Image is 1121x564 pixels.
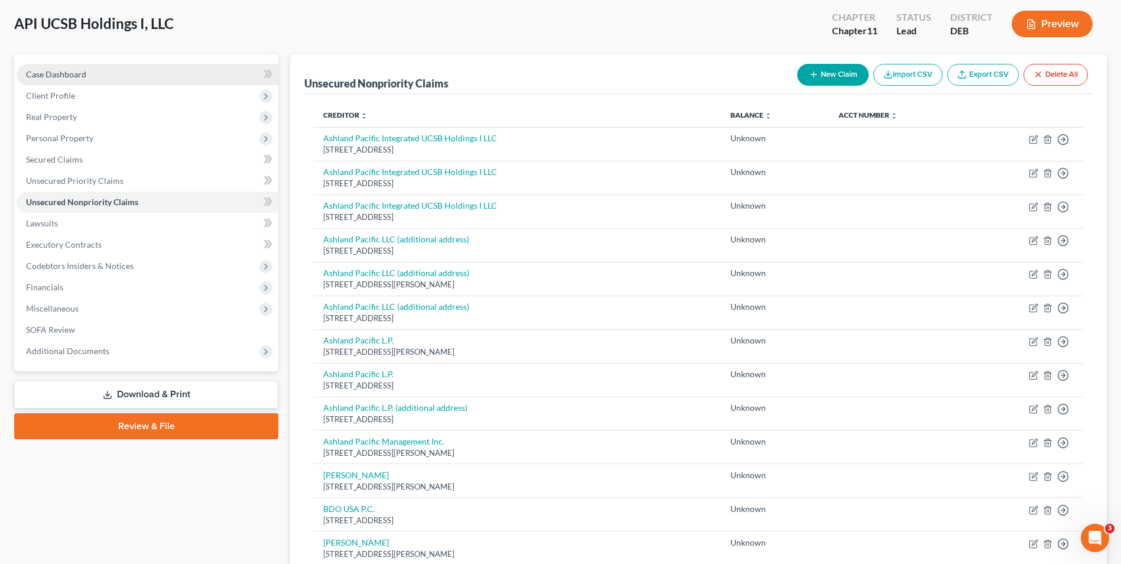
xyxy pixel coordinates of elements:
[730,436,820,448] div: Unknown
[323,111,368,119] a: Creditor unfold_more
[323,279,711,290] div: [STREET_ADDRESS][PERSON_NAME]
[323,470,389,480] a: [PERSON_NAME]
[26,303,79,313] span: Miscellaneous
[26,112,77,122] span: Real Property
[730,335,820,346] div: Unknown
[323,448,711,459] div: [STREET_ADDRESS][PERSON_NAME]
[26,325,75,335] span: SOFA Review
[17,64,278,85] a: Case Dashboard
[323,414,711,425] div: [STREET_ADDRESS]
[730,132,820,144] div: Unknown
[14,15,174,32] span: API UCSB Holdings I, LLC
[730,402,820,414] div: Unknown
[360,112,368,119] i: unfold_more
[14,413,278,439] a: Review & File
[730,368,820,380] div: Unknown
[896,24,931,38] div: Lead
[730,200,820,212] div: Unknown
[323,268,469,278] a: Ashland Pacific LLC (additional address)
[323,144,711,155] div: [STREET_ADDRESS]
[730,234,820,245] div: Unknown
[323,537,389,547] a: [PERSON_NAME]
[896,11,931,24] div: Status
[947,64,1019,86] a: Export CSV
[950,24,993,38] div: DEB
[323,167,497,177] a: Ashland Pacific Integrated UCSB Holdings I LLC
[323,436,444,446] a: Ashland Pacific Management Inc.
[323,549,711,560] div: [STREET_ADDRESS][PERSON_NAME]
[323,133,497,143] a: Ashland Pacific Integrated UCSB Holdings I LLC
[26,69,86,79] span: Case Dashboard
[832,24,878,38] div: Chapter
[730,503,820,515] div: Unknown
[323,335,394,345] a: Ashland Pacific L.P.
[26,133,93,143] span: Personal Property
[304,76,449,90] div: Unsecured Nonpriority Claims
[730,166,820,178] div: Unknown
[26,218,58,228] span: Lawsuits
[323,504,375,514] a: BDO USA P.C.
[323,380,711,391] div: [STREET_ADDRESS]
[323,313,711,324] div: [STREET_ADDRESS]
[891,112,898,119] i: unfold_more
[26,90,75,101] span: Client Profile
[765,112,772,119] i: unfold_more
[1023,64,1088,86] button: Delete All
[730,111,772,119] a: Balance unfold_more
[26,346,109,356] span: Additional Documents
[323,212,711,223] div: [STREET_ADDRESS]
[17,213,278,234] a: Lawsuits
[323,234,469,244] a: Ashland Pacific LLC (additional address)
[323,515,711,526] div: [STREET_ADDRESS]
[832,11,878,24] div: Chapter
[26,282,63,292] span: Financials
[730,301,820,313] div: Unknown
[323,245,711,257] div: [STREET_ADDRESS]
[26,239,102,249] span: Executory Contracts
[323,369,394,379] a: Ashland Pacific L.P.
[17,319,278,341] a: SOFA Review
[323,481,711,492] div: [STREET_ADDRESS][PERSON_NAME]
[323,302,469,312] a: Ashland Pacific LLC (additional address)
[867,25,878,36] span: 11
[323,200,497,210] a: Ashland Pacific Integrated UCSB Holdings I LLC
[797,64,869,86] button: New Claim
[17,234,278,255] a: Executory Contracts
[26,261,134,271] span: Codebtors Insiders & Notices
[17,192,278,213] a: Unsecured Nonpriority Claims
[950,11,993,24] div: District
[839,111,898,119] a: Acct Number unfold_more
[26,197,138,207] span: Unsecured Nonpriority Claims
[17,149,278,170] a: Secured Claims
[323,403,467,413] a: Ashland Pacific L.P. (additional address)
[17,170,278,192] a: Unsecured Priority Claims
[323,178,711,189] div: [STREET_ADDRESS]
[730,537,820,549] div: Unknown
[14,381,278,409] a: Download & Print
[730,469,820,481] div: Unknown
[1012,11,1093,37] button: Preview
[873,64,943,86] button: Import CSV
[1105,524,1114,533] span: 3
[1081,524,1109,552] iframe: Intercom live chat
[26,176,124,186] span: Unsecured Priority Claims
[730,267,820,279] div: Unknown
[323,346,711,358] div: [STREET_ADDRESS][PERSON_NAME]
[26,154,83,164] span: Secured Claims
